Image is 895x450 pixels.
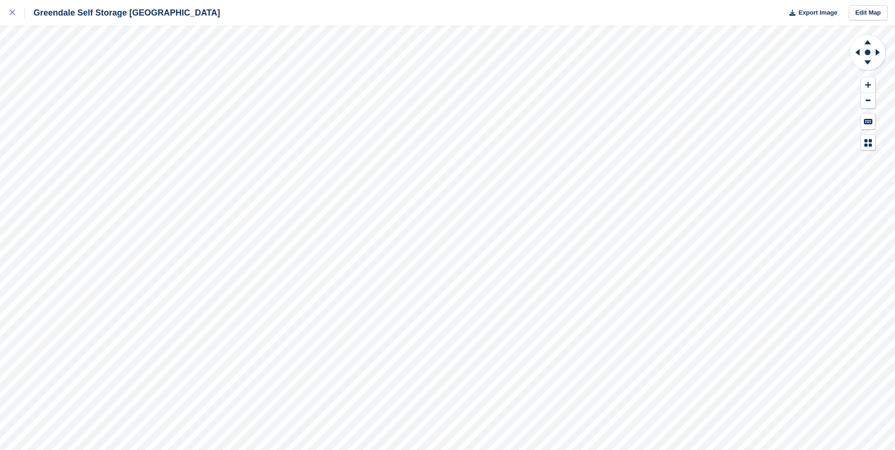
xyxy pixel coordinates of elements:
button: Export Image [784,5,837,21]
button: Keyboard Shortcuts [861,114,875,129]
div: Greendale Self Storage [GEOGRAPHIC_DATA] [25,7,220,18]
button: Map Legend [861,135,875,150]
button: Zoom Out [861,93,875,108]
span: Export Image [798,8,837,17]
a: Edit Map [849,5,887,21]
button: Zoom In [861,77,875,93]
